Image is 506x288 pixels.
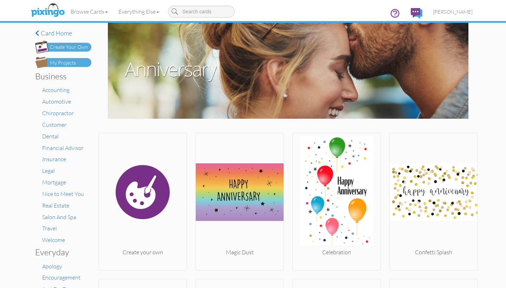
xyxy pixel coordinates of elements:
[196,248,284,256] div: Magic Dust
[390,136,478,248] img: 20220519-184749-ed6a2cf4289e-250.jpg
[42,190,84,197] a: Nice to Meet You
[168,6,235,18] input: Search cards
[433,9,473,15] span: [PERSON_NAME]
[42,274,80,281] a: Encouragement
[293,136,381,248] img: 20210624-003156-212978df219d-250.jpg
[428,3,478,21] a: [PERSON_NAME]
[42,263,62,270] a: Apology
[42,214,76,221] a: Salon And Spa
[42,179,66,186] a: Mortgage
[42,133,59,140] a: Dental
[35,40,91,53] img: create-own-button.png
[390,248,478,256] div: Confetti Splash
[35,30,91,37] a: Card home
[42,202,69,209] a: Real Estate
[42,156,66,163] a: Insurance
[196,136,284,248] img: 20200911-195015-433b92d39711-250.jpg
[42,144,84,151] a: Financial Advisor
[113,3,164,20] a: Everything Else
[29,2,66,19] img: pixingo logo
[293,248,381,256] div: Celebration
[35,57,91,68] img: my-projects-button.png
[35,248,86,257] h3: Everyday
[42,98,71,105] a: Automotive
[411,8,422,19] img: comments.svg
[99,136,187,248] img: create.svg
[35,72,86,81] h3: Business
[42,121,66,128] a: Customer
[42,110,74,117] a: Chiropractor
[108,23,468,119] img: anniversary.jpg
[42,86,70,93] a: Accounting
[42,236,65,243] a: Welcome
[42,167,55,174] a: Legal
[50,59,76,67] div: My Projects
[42,225,57,232] a: Travel
[50,44,88,51] div: Create Your Own
[65,3,113,20] a: Browse Cards
[99,248,187,256] div: Create your own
